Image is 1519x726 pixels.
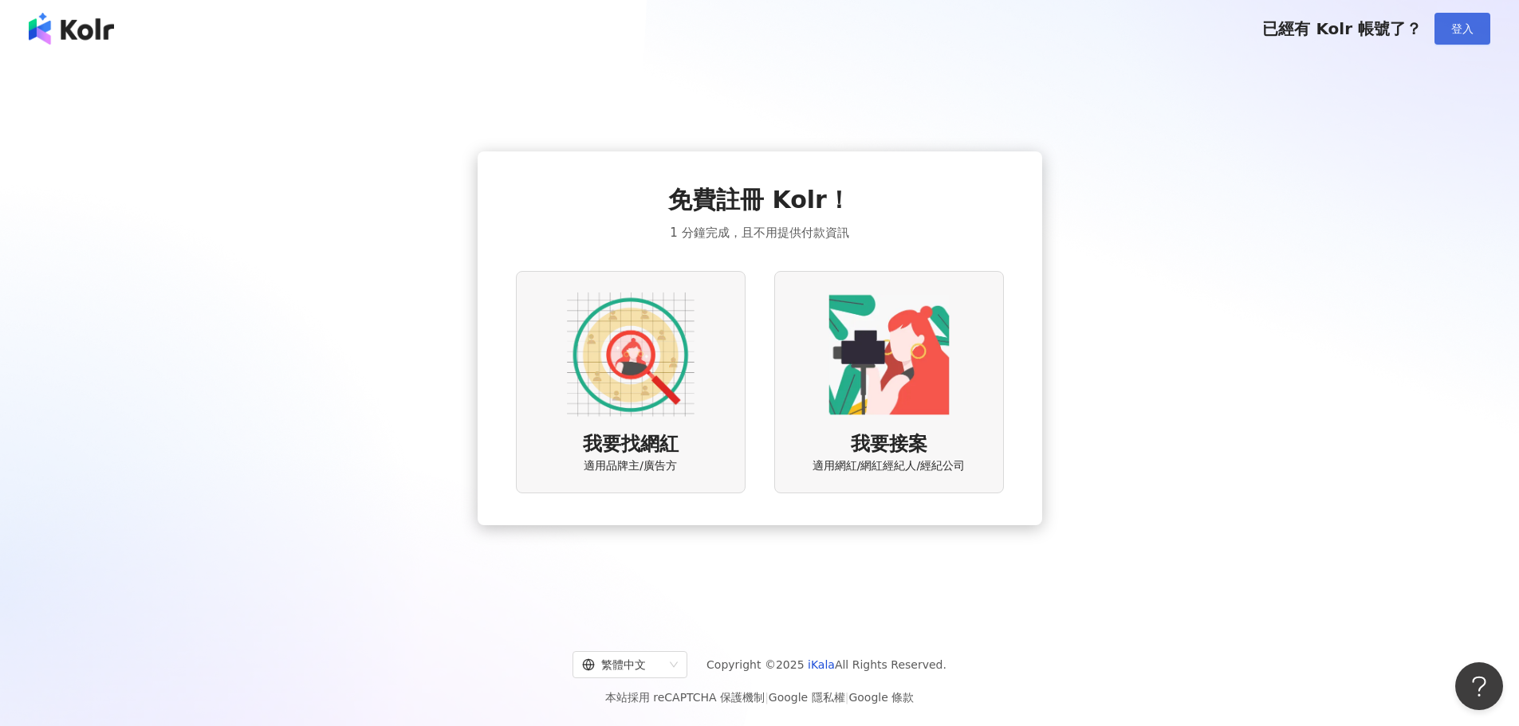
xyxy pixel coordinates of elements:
div: 繁體中文 [582,652,663,677]
span: | [845,691,849,704]
span: 登入 [1451,22,1474,35]
a: Google 隱私權 [769,691,845,704]
iframe: Help Scout Beacon - Open [1455,662,1503,710]
img: logo [29,13,114,45]
span: 已經有 Kolr 帳號了？ [1262,19,1422,38]
span: 本站採用 reCAPTCHA 保護機制 [605,688,914,707]
a: Google 條款 [848,691,914,704]
button: 登入 [1434,13,1490,45]
span: 1 分鐘完成，且不用提供付款資訊 [670,223,848,242]
span: 適用網紅/網紅經紀人/經紀公司 [813,458,965,474]
span: 免費註冊 Kolr！ [668,183,851,217]
span: | [765,691,769,704]
span: Copyright © 2025 All Rights Reserved. [706,655,946,674]
a: iKala [808,658,835,671]
span: 適用品牌主/廣告方 [584,458,677,474]
img: AD identity option [567,291,695,418]
img: KOL identity option [825,291,953,418]
span: 我要接案 [851,431,927,458]
span: 我要找網紅 [583,431,679,458]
